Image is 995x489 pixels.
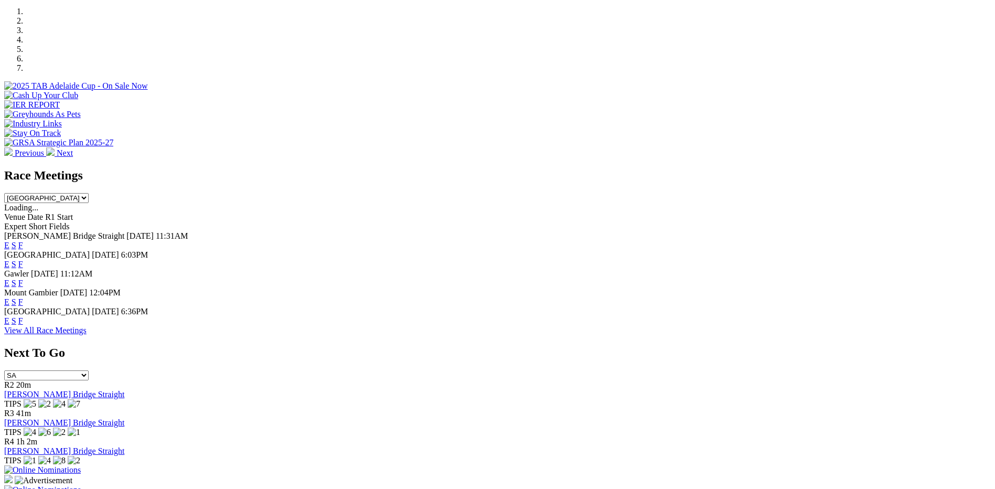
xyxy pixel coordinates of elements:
[12,279,16,288] a: S
[4,447,124,455] a: [PERSON_NAME] Bridge Straight
[4,307,90,316] span: [GEOGRAPHIC_DATA]
[4,326,87,335] a: View All Race Meetings
[4,288,58,297] span: Mount Gambier
[16,380,31,389] span: 20m
[12,241,16,250] a: S
[18,260,23,269] a: F
[4,138,113,147] img: GRSA Strategic Plan 2025-27
[18,316,23,325] a: F
[4,390,124,399] a: [PERSON_NAME] Bridge Straight
[4,212,25,221] span: Venue
[12,260,16,269] a: S
[4,129,61,138] img: Stay On Track
[4,222,27,231] span: Expert
[4,81,148,91] img: 2025 TAB Adelaide Cup - On Sale Now
[15,476,72,485] img: Advertisement
[92,250,119,259] span: [DATE]
[53,399,66,409] img: 4
[12,297,16,306] a: S
[4,231,124,240] span: [PERSON_NAME] Bridge Straight
[121,307,148,316] span: 6:36PM
[4,119,62,129] img: Industry Links
[4,241,9,250] a: E
[4,279,9,288] a: E
[4,437,14,446] span: R4
[49,222,69,231] span: Fields
[4,91,78,100] img: Cash Up Your Club
[16,437,37,446] span: 1h 2m
[4,147,13,156] img: chevron-left-pager-white.svg
[4,250,90,259] span: [GEOGRAPHIC_DATA]
[4,100,60,110] img: IER REPORT
[4,456,22,465] span: TIPS
[16,409,31,418] span: 41m
[46,148,73,157] a: Next
[4,380,14,389] span: R2
[12,316,16,325] a: S
[57,148,73,157] span: Next
[24,428,36,437] img: 4
[68,399,80,409] img: 7
[38,456,51,465] img: 4
[53,428,66,437] img: 2
[156,231,188,240] span: 11:31AM
[121,250,148,259] span: 6:03PM
[4,148,46,157] a: Previous
[38,399,51,409] img: 2
[4,409,14,418] span: R3
[15,148,44,157] span: Previous
[53,456,66,465] img: 8
[18,279,23,288] a: F
[46,147,55,156] img: chevron-right-pager-white.svg
[126,231,154,240] span: [DATE]
[29,222,47,231] span: Short
[4,465,81,475] img: Online Nominations
[89,288,121,297] span: 12:04PM
[4,260,9,269] a: E
[4,418,124,427] a: [PERSON_NAME] Bridge Straight
[4,297,9,306] a: E
[4,110,81,119] img: Greyhounds As Pets
[68,456,80,465] img: 2
[31,269,58,278] span: [DATE]
[45,212,73,221] span: R1 Start
[4,428,22,437] span: TIPS
[4,399,22,408] span: TIPS
[38,428,51,437] img: 6
[18,241,23,250] a: F
[4,475,13,483] img: 15187_Greyhounds_GreysPlayCentral_Resize_SA_WebsiteBanner_300x115_2025.jpg
[92,307,119,316] span: [DATE]
[27,212,43,221] span: Date
[24,456,36,465] img: 1
[60,288,88,297] span: [DATE]
[18,297,23,306] a: F
[68,428,80,437] img: 1
[60,269,93,278] span: 11:12AM
[4,269,29,278] span: Gawler
[4,168,991,183] h2: Race Meetings
[4,203,38,212] span: Loading...
[4,346,991,360] h2: Next To Go
[4,316,9,325] a: E
[24,399,36,409] img: 5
